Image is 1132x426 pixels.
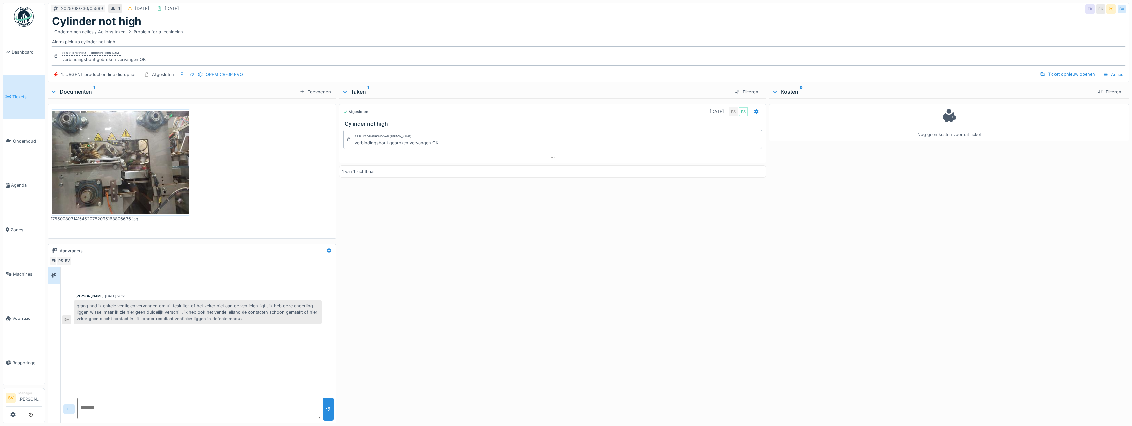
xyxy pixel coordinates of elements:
[49,256,59,266] div: EK
[135,5,149,12] div: [DATE]
[355,140,439,146] div: verbindingsbout gebroken vervangen OK
[74,300,322,324] div: graag had ik enkele ventielen vervangen om uit tesluiten of het zeker niet aan de ventielen ligt ...
[18,391,42,405] li: [PERSON_NAME]
[3,75,45,119] a: Tickets
[13,138,42,144] span: Onderhoud
[1106,4,1116,14] div: PS
[51,216,190,222] div: 17550080314164520782095163806636.jpg
[165,5,179,12] div: [DATE]
[729,107,738,116] div: PS
[62,51,121,56] div: Gesloten op [DATE] door [PERSON_NAME]
[3,296,45,341] a: Voorraad
[1096,4,1105,14] div: EK
[93,88,95,96] sup: 1
[187,71,194,78] div: L72
[56,256,65,266] div: PS
[50,88,297,96] div: Documenten
[12,49,42,55] span: Dashboard
[3,119,45,163] a: Onderhoud
[739,107,748,116] div: PS
[11,182,42,188] span: Agenda
[105,294,126,299] div: [DATE] 20:23
[3,30,45,75] a: Dashboard
[52,15,141,28] h1: Cylinder not high
[11,227,42,233] span: Zones
[355,134,411,139] div: Afsluit opmerking van [PERSON_NAME]
[13,271,42,277] span: Machines
[6,393,16,403] li: SV
[345,121,763,127] h3: Cylinder not high
[60,248,83,254] div: Aanvragers
[1085,4,1095,14] div: EK
[14,7,34,27] img: Badge_color-CXgf-gQk.svg
[800,88,803,96] sup: 0
[710,108,724,115] div: [DATE]
[12,315,42,321] span: Voorraad
[75,294,104,299] div: [PERSON_NAME]
[3,341,45,385] a: Rapportage
[6,391,42,407] a: SV Manager[PERSON_NAME]
[12,360,42,366] span: Rapportage
[367,88,369,96] sup: 1
[18,391,42,396] div: Manager
[206,71,243,78] div: OPEM CR-6P EVO
[3,163,45,208] a: Agenda
[12,94,42,100] span: Tickets
[343,109,368,115] div: Afgesloten
[52,28,1125,45] div: Alarm pick up cylinder not high
[1117,4,1126,14] div: BV
[62,315,71,324] div: BV
[773,107,1125,138] div: Nog geen kosten voor dit ticket
[62,56,146,63] div: verbindingsbout gebroken vervangen OK
[342,88,729,96] div: Taken
[1095,87,1124,96] div: Filteren
[52,111,189,214] img: b5qnsgkueiudjbbvq76ufp44tgij
[297,87,334,96] div: Toevoegen
[3,252,45,296] a: Machines
[1037,70,1098,79] div: Ticket opnieuw openen
[118,5,120,12] div: 1
[61,71,137,78] div: 1. URGENT production line disruption
[3,208,45,252] a: Zones
[152,71,174,78] div: Afgesloten
[1100,70,1126,79] div: Acties
[63,256,72,266] div: BV
[54,29,183,35] div: Ondernomen acties / Actions taken Problem for a techincian
[772,88,1093,96] div: Kosten
[342,168,375,175] div: 1 van 1 zichtbaar
[732,87,761,96] div: Filteren
[61,5,103,12] div: 2025/08/336/05599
